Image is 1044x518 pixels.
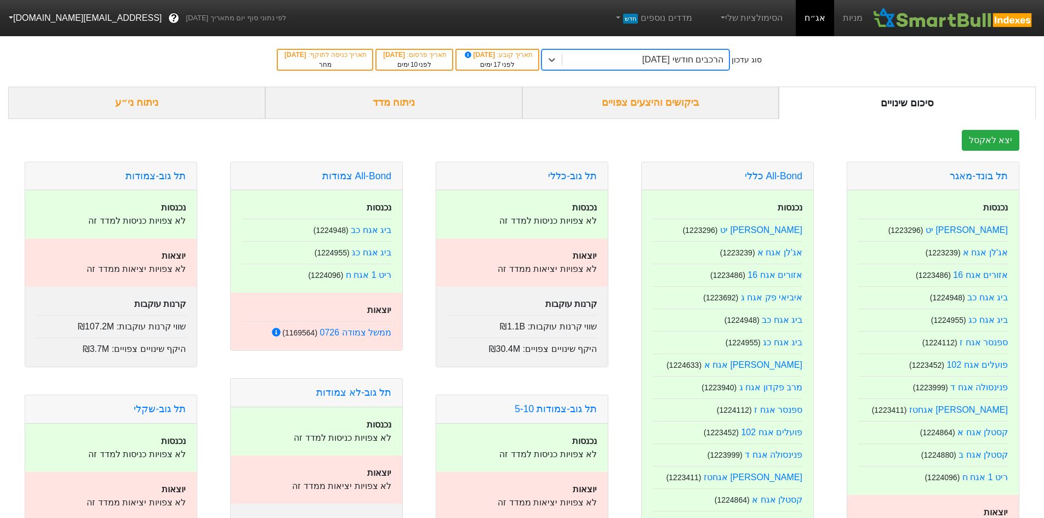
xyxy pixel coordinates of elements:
small: ( 1223411 ) [666,473,701,482]
strong: יוצאות [573,251,597,260]
div: שווי קרנות עוקבות : [447,315,597,333]
strong: נכנסות [572,203,597,212]
div: שווי קרנות עוקבות : [36,315,186,333]
strong: נכנסות [778,203,802,212]
a: ממשל צמודה 0726 [320,328,391,337]
span: מחר [319,61,332,69]
small: ( 1224096 ) [925,473,960,482]
p: לא צפויות כניסות למדד זה [447,448,597,461]
a: ביג אגח כג [968,315,1008,325]
div: לפני ימים [382,60,447,70]
small: ( 1223296 ) [888,226,923,235]
div: תאריך כניסה לתוקף : [283,50,367,60]
a: ביג אגח כג [763,338,802,347]
a: ביג אגח כב [351,225,391,235]
small: ( 1223692 ) [703,293,738,302]
a: ביג אגח כג [352,248,391,257]
div: תאריך פרסום : [382,50,447,60]
div: היקף שינויים צפויים : [447,338,597,356]
strong: נכנסות [161,436,186,446]
small: ( 1169564 ) [282,328,317,337]
a: [PERSON_NAME] אגחטז [704,473,802,482]
a: פנינסולה אגח ד [950,383,1008,392]
small: ( 1223486 ) [710,271,745,280]
strong: נכנסות [367,203,391,212]
a: ריט 1 אגח ח [962,473,1008,482]
div: ניתוח מדד [265,87,522,119]
a: אג'לן אגח א [757,248,802,257]
div: סוג עדכון [732,54,762,66]
a: [PERSON_NAME] יט [720,225,802,235]
div: לפני ימים [462,60,533,70]
a: פועלים אגח 102 [946,360,1008,369]
small: ( 1224948 ) [313,226,349,235]
small: ( 1223411 ) [872,406,907,414]
a: קסטלן אגח ב [959,450,1008,459]
small: ( 1224955 ) [315,248,350,257]
strong: נכנסות [572,436,597,446]
strong: יוצאות [367,305,391,315]
small: ( 1223999 ) [708,451,743,459]
a: All-Bond צמודות [322,170,391,181]
button: יצא לאקסל [962,130,1019,151]
p: לא צפויות יציאות ממדד זה [36,496,186,509]
small: ( 1224955 ) [726,338,761,347]
a: ספנסר אגח ז [960,338,1008,347]
span: [DATE] [284,51,308,59]
strong: יוצאות [367,468,391,477]
small: ( 1224096 ) [308,271,343,280]
small: ( 1224955 ) [931,316,966,325]
a: אזורים אגח 16 [953,270,1008,280]
span: לפי נתוני סוף יום מתאריך [DATE] [186,13,286,24]
span: ₪107.2M [78,322,114,331]
img: SmartBull [871,7,1035,29]
small: ( 1223452 ) [704,428,739,437]
small: ( 1224112 ) [717,406,752,414]
a: קסטלן אגח א [957,428,1008,437]
a: קסטלן אגח א [752,495,802,504]
a: הסימולציות שלי [714,7,788,29]
p: לא צפויות כניסות למדד זה [36,214,186,227]
a: תל גוב-צמודות 5-10 [515,403,597,414]
small: ( 1223486 ) [916,271,951,280]
small: ( 1223999 ) [913,383,948,392]
div: ניתוח ני״ע [8,87,265,119]
a: מרב פקדון אגח ג [739,383,802,392]
p: לא צפויות יציאות ממדד זה [447,496,597,509]
a: מדדים נוספיםחדש [609,7,697,29]
p: לא צפויות כניסות למדד זה [447,214,597,227]
a: ביג אגח כב [762,315,802,325]
a: תל גוב-כללי [548,170,597,181]
strong: נכנסות [367,420,391,429]
strong: נכנסות [161,203,186,212]
span: ₪30.4M [489,344,520,354]
div: הרכבים חודשי [DATE] [642,53,723,66]
strong: יוצאות [573,485,597,494]
a: [PERSON_NAME] אגחטז [909,405,1008,414]
span: [DATE] [383,51,407,59]
a: תל גוב-לא צמודות [316,387,391,398]
small: ( 1223239 ) [926,248,961,257]
a: ספנסר אגח ז [754,405,802,414]
a: תל בונד-מאגר [950,170,1008,181]
small: ( 1224633 ) [666,361,701,369]
a: [PERSON_NAME] יט [926,225,1008,235]
span: חדש [623,14,638,24]
span: [DATE] [463,51,497,59]
div: סיכום שינויים [779,87,1036,119]
p: לא צפויות כניסות למדד זה [36,448,186,461]
div: היקף שינויים צפויים : [36,338,186,356]
strong: קרנות עוקבות [134,299,186,309]
span: ₪1.1B [500,322,525,331]
small: ( 1223239 ) [720,248,755,257]
a: אג'לן אגח א [963,248,1008,257]
small: ( 1224864 ) [715,496,750,504]
a: ביג אגח כב [967,293,1008,302]
a: אזורים אגח 16 [748,270,802,280]
small: ( 1224864 ) [920,428,955,437]
p: לא צפויות יציאות ממדד זה [242,480,391,493]
small: ( 1223452 ) [909,361,944,369]
p: לא צפויות כניסות למדד זה [242,431,391,445]
p: לא צפויות יציאות ממדד זה [36,263,186,276]
strong: יוצאות [162,485,186,494]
